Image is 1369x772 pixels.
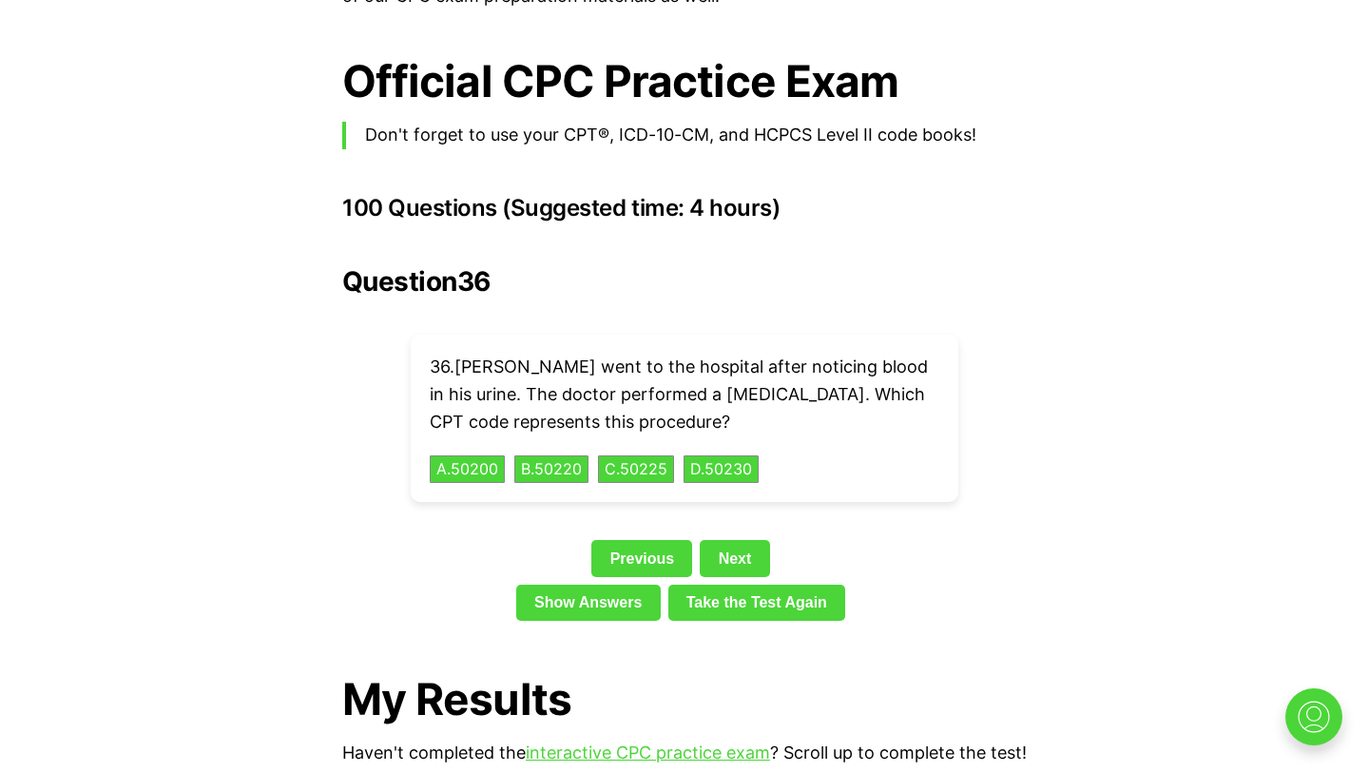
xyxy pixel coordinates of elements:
p: Haven't completed the ? Scroll up to complete the test! [342,740,1027,767]
a: Previous [591,540,692,576]
button: C.50225 [598,455,674,484]
a: Show Answers [516,585,661,621]
iframe: portal-trigger [1269,679,1369,772]
button: D.50230 [684,455,759,484]
a: Next [700,540,769,576]
a: Take the Test Again [668,585,846,621]
h3: 100 Questions (Suggested time: 4 hours) [342,195,1027,222]
button: B.50220 [514,455,588,484]
h2: Question 36 [342,266,1027,297]
a: interactive CPC practice exam [526,743,770,762]
blockquote: Don't forget to use your CPT®, ICD-10-CM, and HCPCS Level II code books! [342,122,1027,149]
h1: My Results [342,674,1027,724]
h1: Official CPC Practice Exam [342,56,1027,106]
button: A.50200 [430,455,505,484]
p: 36 . [PERSON_NAME] went to the hospital after noticing blood in his urine. The doctor performed a... [430,354,939,435]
